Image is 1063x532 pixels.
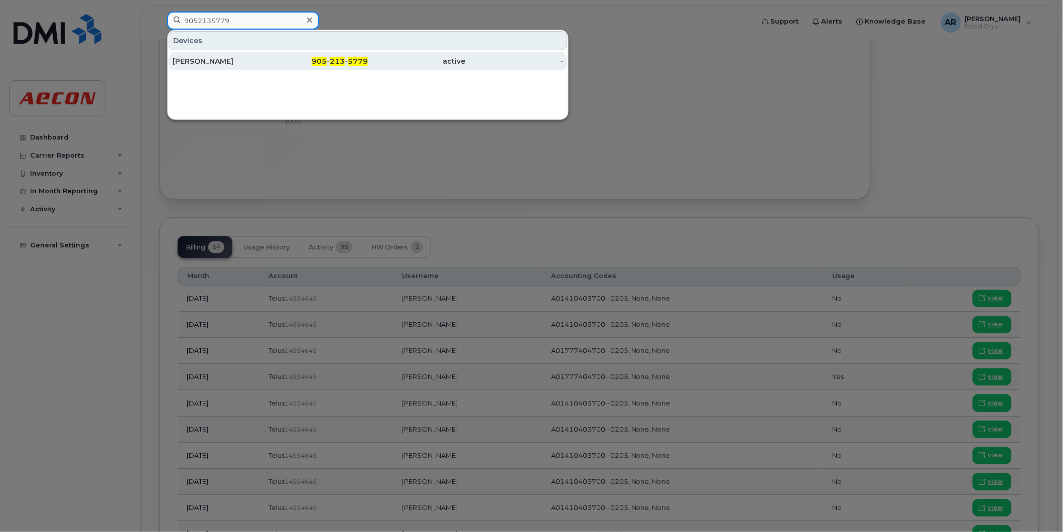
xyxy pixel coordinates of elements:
div: - - [271,56,368,66]
div: - [466,56,564,66]
input: Find something... [167,12,319,30]
a: [PERSON_NAME]905-213-5779active- [169,52,567,70]
div: Devices [169,31,567,50]
span: 905 [312,57,327,66]
div: [PERSON_NAME] [173,56,271,66]
div: active [368,56,466,66]
span: 213 [330,57,345,66]
span: 5779 [348,57,368,66]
